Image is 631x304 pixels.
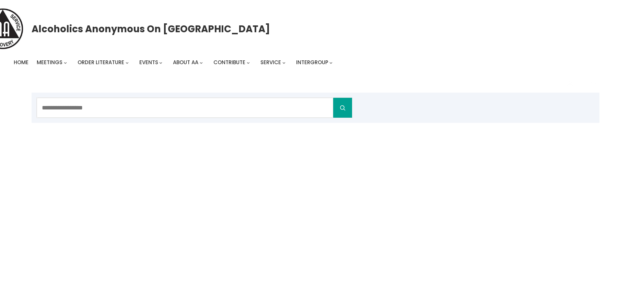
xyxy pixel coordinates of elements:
a: Home [14,58,28,67]
button: Meetings submenu [64,61,67,64]
span: Meetings [37,59,62,66]
span: Events [139,59,158,66]
button: Service submenu [282,61,285,64]
span: Home [14,59,28,66]
button: Cart [587,78,600,91]
span: Order Literature [78,59,124,66]
span: Service [260,59,281,66]
a: Events [139,58,158,67]
a: Service [260,58,281,67]
span: Contribute [213,59,245,66]
button: Order Literature submenu [126,61,129,64]
span: Intergroup [296,59,328,66]
button: Intergroup submenu [329,61,332,64]
a: Contribute [213,58,245,67]
button: Events submenu [159,61,162,64]
button: About AA submenu [200,61,203,64]
a: Login [561,75,579,93]
a: Meetings [37,58,62,67]
a: Alcoholics Anonymous on [GEOGRAPHIC_DATA] [32,21,270,37]
span: About AA [173,59,198,66]
a: Intergroup [296,58,328,67]
button: Contribute submenu [247,61,250,64]
nav: Intergroup [14,58,335,67]
button: Search [333,98,352,118]
a: About AA [173,58,198,67]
